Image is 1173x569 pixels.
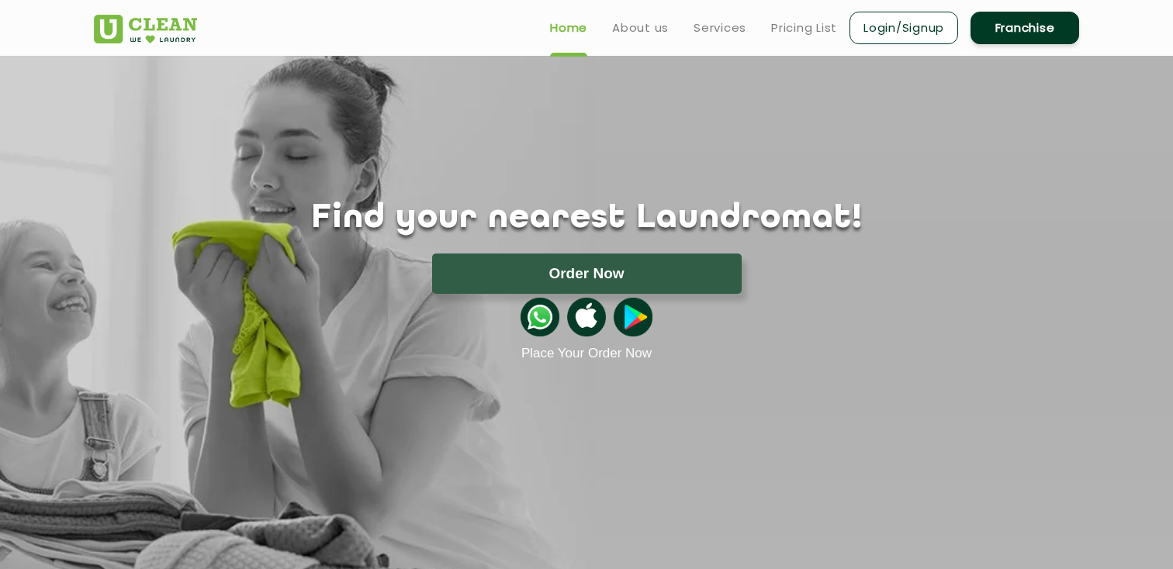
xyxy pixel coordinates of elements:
a: About us [612,19,669,37]
a: Login/Signup [849,12,958,44]
img: UClean Laundry and Dry Cleaning [94,15,197,43]
a: Place Your Order Now [521,346,652,361]
img: whatsappicon.png [521,298,559,336]
img: apple-icon.png [567,298,606,336]
button: Order Now [432,253,742,294]
a: Franchise [971,12,1079,44]
a: Home [550,19,587,37]
a: Pricing List [771,19,837,37]
a: Services [694,19,746,37]
img: playstoreicon.png [614,298,652,336]
h1: Find your nearest Laundromat! [82,199,1091,238]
